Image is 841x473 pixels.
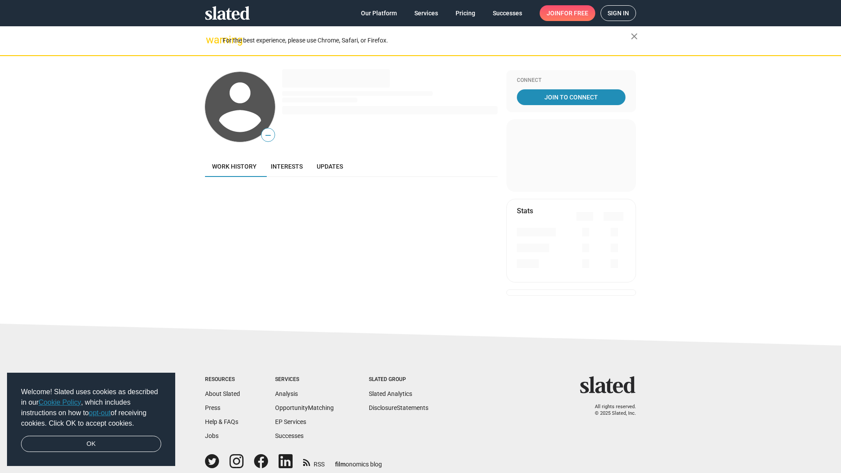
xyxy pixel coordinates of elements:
[608,6,629,21] span: Sign in
[449,5,482,21] a: Pricing
[335,461,346,468] span: film
[39,399,81,406] a: Cookie Policy
[275,418,306,425] a: EP Services
[275,390,298,397] a: Analysis
[205,404,220,411] a: Press
[517,77,625,84] div: Connect
[264,156,310,177] a: Interests
[205,390,240,397] a: About Slated
[540,5,595,21] a: Joinfor free
[261,130,275,141] span: —
[275,376,334,383] div: Services
[21,436,161,452] a: dismiss cookie message
[89,409,111,417] a: opt-out
[205,418,238,425] a: Help & FAQs
[407,5,445,21] a: Services
[456,5,475,21] span: Pricing
[486,5,529,21] a: Successes
[517,206,533,215] mat-card-title: Stats
[310,156,350,177] a: Updates
[303,455,325,469] a: RSS
[517,89,625,105] a: Join To Connect
[369,390,412,397] a: Slated Analytics
[561,5,588,21] span: for free
[275,432,304,439] a: Successes
[271,163,303,170] span: Interests
[519,89,624,105] span: Join To Connect
[21,387,161,429] span: Welcome! Slated uses cookies as described in our , which includes instructions on how to of recei...
[369,404,428,411] a: DisclosureStatements
[369,376,428,383] div: Slated Group
[205,376,240,383] div: Resources
[547,5,588,21] span: Join
[275,404,334,411] a: OpportunityMatching
[223,35,631,46] div: For the best experience, please use Chrome, Safari, or Firefox.
[205,432,219,439] a: Jobs
[335,453,382,469] a: filmonomics blog
[354,5,404,21] a: Our Platform
[586,404,636,417] p: All rights reserved. © 2025 Slated, Inc.
[361,5,397,21] span: Our Platform
[493,5,522,21] span: Successes
[212,163,257,170] span: Work history
[7,373,175,466] div: cookieconsent
[205,156,264,177] a: Work history
[317,163,343,170] span: Updates
[629,31,640,42] mat-icon: close
[206,35,216,45] mat-icon: warning
[414,5,438,21] span: Services
[601,5,636,21] a: Sign in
